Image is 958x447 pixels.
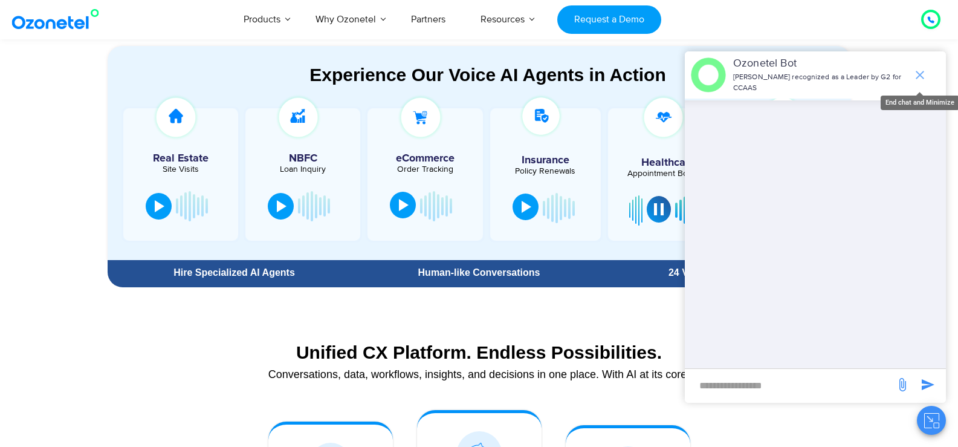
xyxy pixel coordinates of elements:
div: Policy Renewals [496,167,595,175]
div: Hire Specialized AI Agents [114,268,355,278]
div: Unified CX Platform. Endless Possibilities. [114,342,845,363]
p: [PERSON_NAME] recognized as a Leader by G2 for CCAAS [733,72,907,94]
span: send message [890,373,914,397]
div: Appointment Booking [617,169,719,178]
div: Human-like Conversations [361,268,597,278]
p: Ozonetel Bot [733,56,907,72]
div: Site Visits [129,165,232,174]
span: send message [916,373,940,397]
div: Conversations, data, workflows, insights, and decisions in one place. With AI at its core! [114,369,845,380]
h5: Insurance [496,155,595,166]
div: Loan Inquiry [251,165,354,174]
h5: eCommerce [374,153,476,164]
div: Order Tracking [374,165,476,174]
h5: Real Estate [129,153,232,164]
img: header [691,57,726,93]
h5: NBFC [251,153,354,164]
span: end chat or minimize [908,63,932,87]
div: 24 Vernacular Languages [609,268,844,278]
h5: Healthcare [617,157,719,168]
div: new-msg-input [691,375,889,397]
button: Close chat [917,406,946,435]
div: Experience Our Voice AI Agents in Action [120,64,856,85]
a: Request a Demo [557,5,661,34]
